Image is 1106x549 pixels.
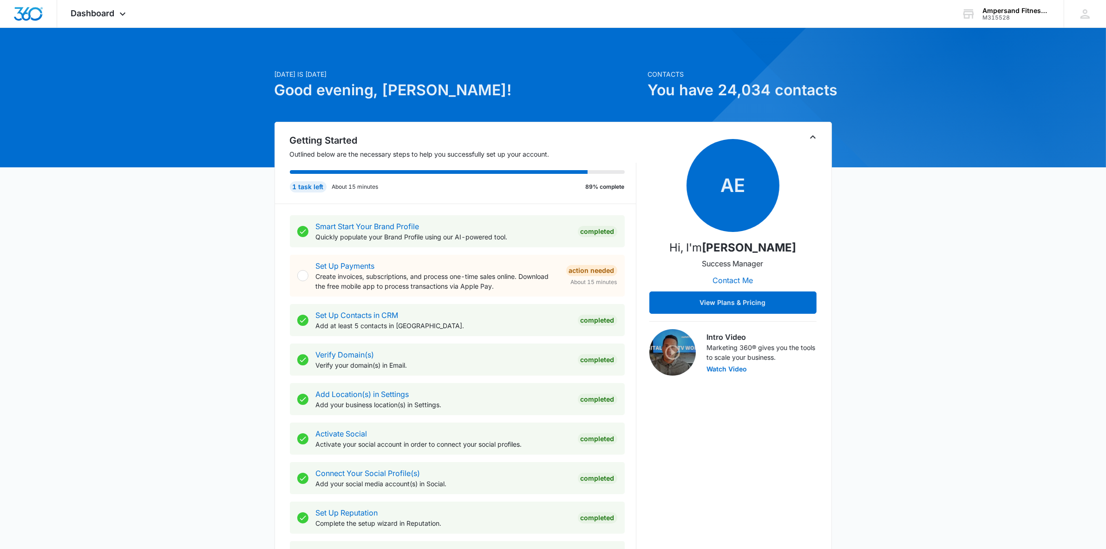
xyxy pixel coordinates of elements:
[707,331,817,343] h3: Intro Video
[290,149,636,159] p: Outlined below are the necessary steps to help you successfully set up your account.
[578,394,617,405] div: Completed
[316,390,409,399] a: Add Location(s) in Settings
[807,132,818,143] button: Toggle Collapse
[707,343,817,362] p: Marketing 360® gives you the tools to scale your business.
[703,269,762,291] button: Contact Me
[275,69,642,79] p: [DATE] is [DATE]
[648,79,832,101] h1: You have 24,034 contacts
[571,278,617,286] span: About 15 minutes
[290,133,636,147] h2: Getting Started
[578,473,617,484] div: Completed
[316,439,570,449] p: Activate your social account in order to connect your social profiles.
[578,433,617,444] div: Completed
[316,479,570,489] p: Add your social media account(s) in Social.
[316,518,570,528] p: Complete the setup wizard in Reputation.
[316,469,420,478] a: Connect Your Social Profile(s)
[15,15,22,22] img: logo_orange.svg
[275,79,642,101] h1: Good evening, [PERSON_NAME]!
[578,226,617,237] div: Completed
[103,60,157,66] div: Keywords by Traffic
[316,232,570,242] p: Quickly populate your Brand Profile using our AI-powered tool.
[92,59,100,66] img: tab_keywords_by_traffic_grey.svg
[316,321,570,331] p: Add at least 5 contacts in [GEOGRAPHIC_DATA].
[290,181,327,192] div: 1 task left
[687,139,779,232] span: AE
[316,261,375,271] a: Set Up Payments
[578,315,617,326] div: Completed
[316,508,378,517] a: Set Up Reputation
[71,8,115,18] span: Dashboard
[26,15,46,22] div: v 4.0.25
[316,400,570,410] p: Add your business location(s) in Settings.
[982,7,1050,14] div: account name
[566,265,617,276] div: Action Needed
[648,69,832,79] p: Contacts
[316,271,559,291] p: Create invoices, subscriptions, and process one-time sales online. Download the free mobile app t...
[669,239,796,256] p: Hi, I'm
[649,329,696,376] img: Intro Video
[316,360,570,370] p: Verify your domain(s) in Email.
[316,350,374,359] a: Verify Domain(s)
[578,512,617,523] div: Completed
[316,222,419,231] a: Smart Start Your Brand Profile
[316,311,399,320] a: Set Up Contacts in CRM
[332,183,379,191] p: About 15 minutes
[702,241,796,254] strong: [PERSON_NAME]
[24,24,102,32] div: Domain: [DOMAIN_NAME]
[649,291,817,314] button: View Plans & Pricing
[15,24,22,32] img: website_grey.svg
[25,59,33,66] img: tab_domain_overview_orange.svg
[35,60,83,66] div: Domain Overview
[578,354,617,365] div: Completed
[982,14,1050,21] div: account id
[316,429,367,438] a: Activate Social
[707,366,747,372] button: Watch Video
[586,183,625,191] p: 89% complete
[702,258,764,269] p: Success Manager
